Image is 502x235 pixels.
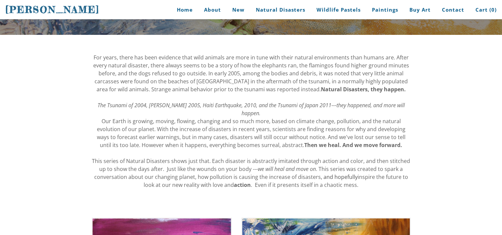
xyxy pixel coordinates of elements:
strong: Then we heal. And we move forward. [304,141,402,149]
a: Buy Art [404,2,436,17]
a: Home [167,2,198,17]
a: [PERSON_NAME] [5,3,100,16]
a: Contact [437,2,469,17]
strong: Natural Disasters, they happen. [321,86,406,93]
a: New [227,2,250,17]
span: Our Earth is growing, moving, flowing, changing and so much more, based on climate change, pollut... [97,118,405,149]
a: Paintings [367,2,403,17]
em: we will heal and move on [258,165,316,173]
div: , and hopefully [92,53,410,189]
a: Cart (0) [470,2,497,17]
a: About [199,2,226,17]
span: This series of Natural Disasters shows just that. Each disaster is abstractly imitated through ac... [92,157,410,181]
a: Natural Disasters [251,2,310,17]
em: The Tsunami of 2004, [PERSON_NAME] 2005, Haiti Earthquake, 2010, and the Tsunami of Japan 2011---... [98,102,405,117]
a: Wildlife Pastels [312,2,366,17]
span: For years, there has been evidence that wild animals are more in tune with their natural environm... [93,54,409,93]
span: 0 [491,6,495,13]
span: [PERSON_NAME] [5,4,100,15]
strong: action [234,181,251,189]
